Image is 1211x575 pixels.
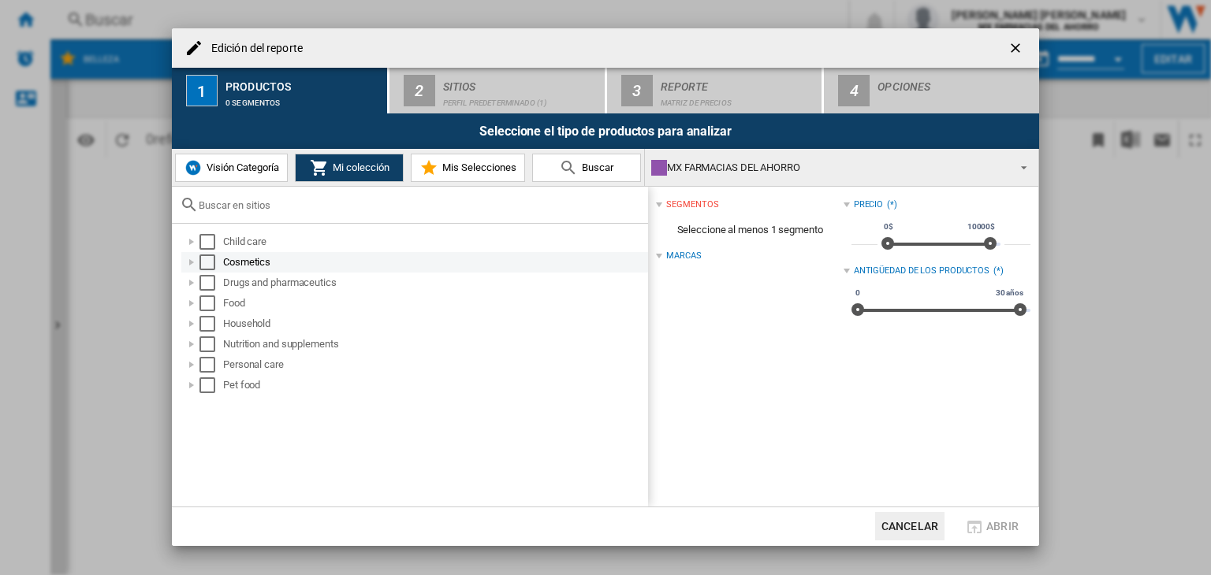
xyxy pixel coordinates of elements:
[223,254,646,270] div: Cosmetics
[965,221,997,233] span: 10000$
[607,68,824,113] button: 3 Reporte Matriz de precios
[666,250,701,262] div: Marcas
[438,161,516,173] span: Mis Selecciones
[199,316,223,332] md-checkbox: Select
[203,41,303,57] h4: Edición del reporte
[532,154,641,182] button: Buscar
[993,287,1026,299] span: 30 años
[199,377,223,393] md-checkbox: Select
[199,357,223,373] md-checkbox: Select
[621,75,653,106] div: 3
[853,287,863,299] span: 0
[411,154,525,182] button: Mis Selecciones
[1008,40,1027,59] ng-md-icon: getI18NText('BUTTONS.CLOSE_DIALOG')
[225,74,381,91] div: Productos
[199,275,223,291] md-checkbox: Select
[957,512,1027,540] button: Abrir
[186,75,218,106] div: 1
[824,68,1039,113] button: 4 Opciones
[223,234,646,250] div: Child care
[656,215,843,245] span: Seleccione al menos 1 segmento
[199,295,223,311] md-checkbox: Select
[225,91,381,107] div: 0 segmentos
[389,68,606,113] button: 2 Sitios Perfil predeterminado (1)
[199,336,223,352] md-checkbox: Select
[172,113,1039,149] div: Seleccione el tipo de productos para analizar
[666,198,718,211] div: segmentos
[661,74,816,91] div: Reporte
[199,254,223,270] md-checkbox: Select
[199,234,223,250] md-checkbox: Select
[295,154,404,182] button: Mi colección
[223,275,646,291] div: Drugs and pharmaceutics
[199,199,640,211] input: Buscar en sitios
[1001,32,1033,64] button: getI18NText('BUTTONS.CLOSE_DIALOG')
[223,357,646,373] div: Personal care
[203,161,279,173] span: Visión Categoría
[875,512,945,540] button: Cancelar
[986,520,1019,532] span: Abrir
[223,295,646,311] div: Food
[172,68,389,113] button: 1 Productos 0 segmentos
[854,265,989,277] div: Antigüedad de los productos
[329,161,389,173] span: Mi colección
[854,198,883,211] div: Precio
[838,75,870,106] div: 4
[404,75,435,106] div: 2
[651,157,1007,179] div: MX FARMACIAS DEL AHORRO
[881,221,896,233] span: 0$
[578,161,613,173] span: Buscar
[223,377,646,393] div: Pet food
[184,158,203,177] img: wiser-icon-blue.png
[878,74,1033,91] div: Opciones
[443,74,598,91] div: Sitios
[223,336,646,352] div: Nutrition and supplements
[175,154,288,182] button: Visión Categoría
[661,91,816,107] div: Matriz de precios
[223,316,646,332] div: Household
[443,91,598,107] div: Perfil predeterminado (1)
